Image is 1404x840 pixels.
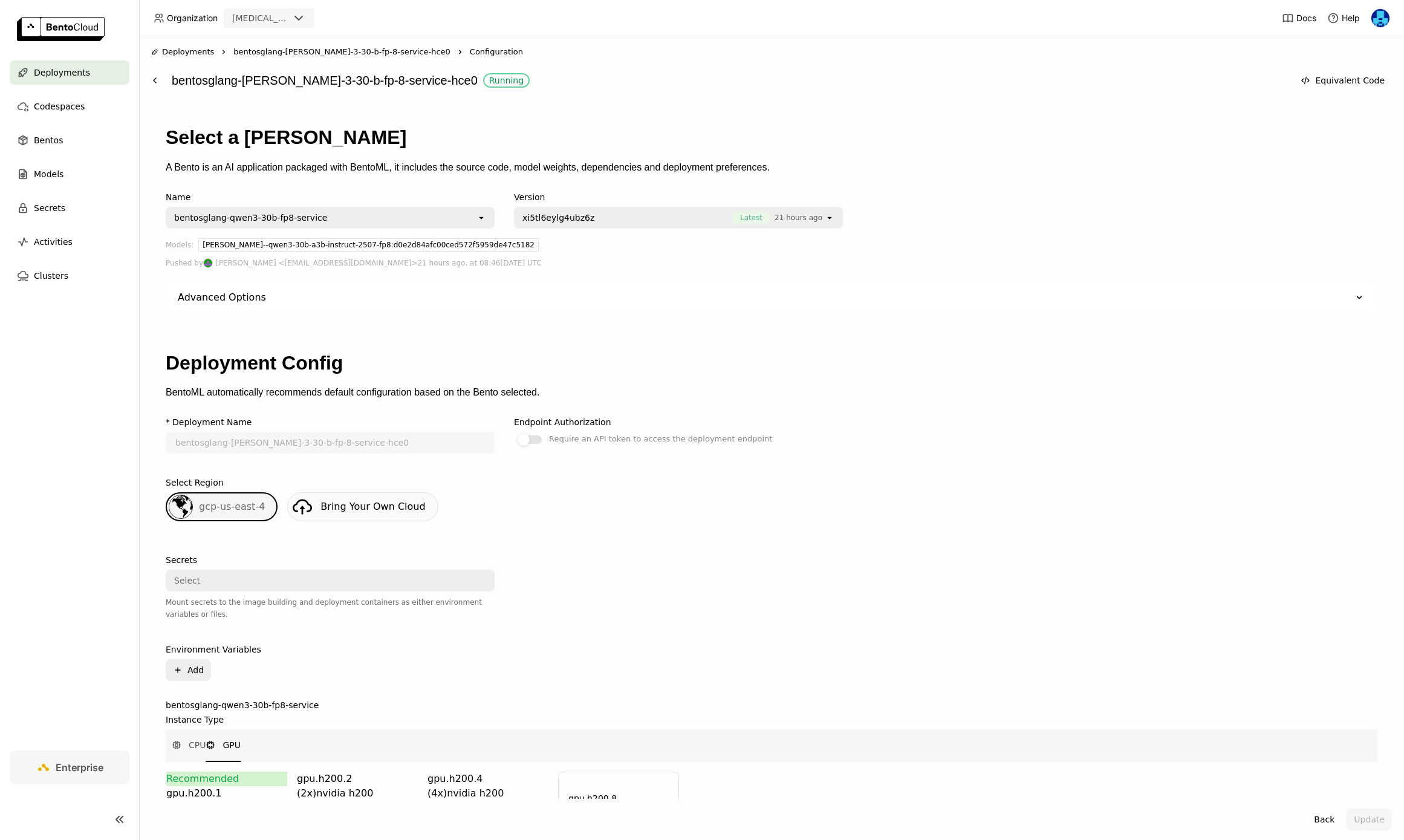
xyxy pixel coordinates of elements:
[10,128,129,152] a: Bentos
[204,259,212,267] img: Shenyang Zhao
[775,212,822,224] span: 21 hours ago
[455,47,465,57] svg: Right
[199,501,265,512] span: gcp-us-east-4
[1353,291,1365,304] svg: Down
[522,212,594,224] span: xi5tl6eylg4ubz6z
[287,492,438,521] a: Bring Your Own Cloud
[1371,9,1389,27] img: Yi Guo
[166,786,287,801] div: gpu.h200.1
[56,761,103,773] span: Enterprise
[198,238,539,252] div: [PERSON_NAME]--qwen3-30b-a3b-instruct-2507-fp8:d0e2d84afc00ced572f5959de47c5182
[166,492,278,521] div: gcp-us-east-4
[470,46,523,58] span: Configuration
[1327,12,1360,24] div: Help
[10,196,129,220] a: Secrets
[34,133,63,148] span: Bentos
[10,264,129,288] a: Clusters
[172,417,252,427] div: Deployment Name
[151,46,1392,58] nav: Breadcrumbs navigation
[10,750,129,784] a: Enterprise
[219,47,229,57] svg: Right
[824,212,825,224] input: Selected [object Object].
[34,269,68,283] span: Clusters
[34,201,65,215] span: Secrets
[166,238,193,256] div: Models:
[166,596,495,620] div: Mount secrets to the image building and deployment containers as either environment variables or ...
[172,69,1287,92] div: bentosglang-[PERSON_NAME]-3-30-b-fp-8-service-hce0
[166,192,495,202] div: Name
[162,46,214,58] span: Deployments
[166,162,1377,173] p: A Bento is an AI application packaged with BentoML, it includes the source code, model weights, d...
[1293,70,1392,91] button: Equivalent Code
[427,772,548,786] div: gpu.h200.4
[166,478,224,487] div: Select Region
[427,787,504,813] span: nvidia h200 141gb
[166,387,1377,398] p: BentoML automatically recommends default configuration based on the Bento selected.
[167,433,493,452] input: name of deployment (autogenerated if blank)
[1296,13,1316,24] span: Docs
[297,787,373,813] span: nvidia h200 141gb
[166,555,197,565] div: Secrets
[216,256,417,270] span: [PERSON_NAME] <[EMAIL_ADDRESS][DOMAIN_NAME]>
[174,212,327,224] div: bentosglang-qwen3-30b-fp8-service
[232,12,289,24] div: [MEDICAL_DATA]
[34,99,85,114] span: Codespaces
[10,162,129,186] a: Models
[178,291,266,304] div: Advanced Options
[514,417,611,427] div: Endpoint Authorization
[166,282,1377,313] div: Advanced Options
[166,659,211,681] button: Add
[167,13,218,24] span: Organization
[166,700,1377,710] label: bentosglang-qwen3-30b-fp8-service
[10,94,129,119] a: Codespaces
[233,46,450,58] span: bentosglang-[PERSON_NAME]-3-30-b-fp-8-service-hce0
[173,665,183,675] svg: Plus
[825,213,834,223] svg: open
[514,192,843,202] div: Version
[320,501,425,512] span: Bring Your Own Cloud
[549,432,772,446] div: Require an API token to access the deployment endpoint
[166,645,261,654] div: Environment Variables
[10,230,129,254] a: Activities
[489,76,524,85] div: Running
[1342,13,1360,24] span: Help
[34,167,63,181] span: Models
[1307,809,1342,830] button: Back
[166,126,1377,149] h1: Select a [PERSON_NAME]
[733,212,770,224] span: Latest
[223,739,241,751] span: GPU
[166,352,1377,374] h1: Deployment Config
[297,772,418,786] div: gpu.h200.2
[10,60,129,85] a: Deployments
[166,256,1377,270] div: Pushed by 21 hours ago, at 08:46[DATE] UTC
[568,792,617,805] div: gpu.h200.8
[290,13,291,25] input: Selected revia.
[476,213,486,223] svg: open
[34,65,90,80] span: Deployments
[17,17,105,41] img: logo
[166,772,287,786] div: Recommended
[1282,12,1316,24] a: Docs
[427,786,548,830] div: (4x) , 564 Gi GPU Memory
[151,46,214,58] div: Deployments
[166,715,224,724] div: Instance Type
[297,786,418,830] div: (2x) , 282 Gi GPU Memory
[1347,809,1392,830] button: Update
[34,235,73,249] span: Activities
[189,739,206,751] span: CPU
[174,575,200,587] div: Select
